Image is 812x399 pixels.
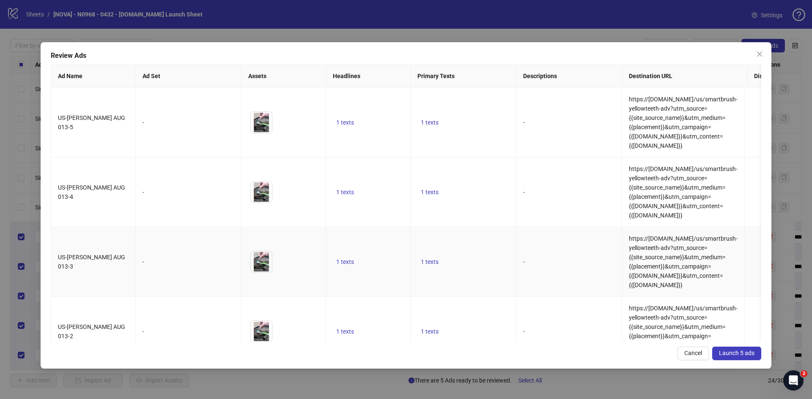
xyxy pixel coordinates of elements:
[262,123,272,133] button: Preview
[678,347,709,360] button: Cancel
[143,257,234,266] div: -
[801,370,807,377] span: 2
[333,257,357,267] button: 1 texts
[251,251,272,272] img: Asset 1
[629,305,738,358] span: https://[DOMAIN_NAME]/us/smartbrush-yellowteeth-adv?utm_source={{site_source_name}}&utm_medium={{...
[143,118,234,127] div: -
[516,65,622,88] th: Descriptions
[58,114,125,130] span: US-[PERSON_NAME] AUG 013-5
[417,187,442,197] button: 1 texts
[629,235,738,288] span: https://[DOMAIN_NAME]/us/smartbrush-yellowteeth-adv?utm_source={{site_source_name}}&utm_medium={{...
[264,195,270,201] span: eye
[51,51,761,61] div: Review Ads
[326,65,411,88] th: Headlines
[264,264,270,270] span: eye
[143,327,234,336] div: -
[333,187,357,197] button: 1 texts
[143,187,234,197] div: -
[753,47,766,61] button: Close
[523,258,525,265] span: -
[58,184,125,200] span: US-[PERSON_NAME] AUG 013-4
[411,65,516,88] th: Primary Texts
[336,189,354,195] span: 1 texts
[421,258,439,265] span: 1 texts
[629,96,738,149] span: https://[DOMAIN_NAME]/us/smartbrush-yellowteeth-adv?utm_source={{site_source_name}}&utm_medium={{...
[136,65,241,88] th: Ad Set
[262,262,272,272] button: Preview
[241,65,326,88] th: Assets
[523,119,525,126] span: -
[58,254,125,270] span: US-[PERSON_NAME] AUG 013-3
[336,258,354,265] span: 1 texts
[684,350,702,356] span: Cancel
[264,125,270,131] span: eye
[712,347,761,360] button: Launch 5 ads
[262,193,272,203] button: Preview
[251,182,272,203] img: Asset 1
[58,323,125,339] span: US-[PERSON_NAME] AUG 013-2
[719,350,754,356] span: Launch 5 ads
[51,65,136,88] th: Ad Name
[417,326,442,337] button: 1 texts
[333,117,357,128] button: 1 texts
[417,257,442,267] button: 1 texts
[333,326,357,337] button: 1 texts
[622,65,747,88] th: Destination URL
[523,189,525,195] span: -
[336,119,354,126] span: 1 texts
[417,117,442,128] button: 1 texts
[783,370,804,391] iframe: Intercom live chat
[523,328,525,335] span: -
[264,334,270,340] span: eye
[262,332,272,342] button: Preview
[251,321,272,342] img: Asset 1
[421,189,439,195] span: 1 texts
[421,328,439,335] span: 1 texts
[421,119,439,126] span: 1 texts
[756,51,763,57] span: close
[336,328,354,335] span: 1 texts
[629,166,738,219] span: https://[DOMAIN_NAME]/us/smartbrush-yellowteeth-adv?utm_source={{site_source_name}}&utm_medium={{...
[251,112,272,133] img: Asset 1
